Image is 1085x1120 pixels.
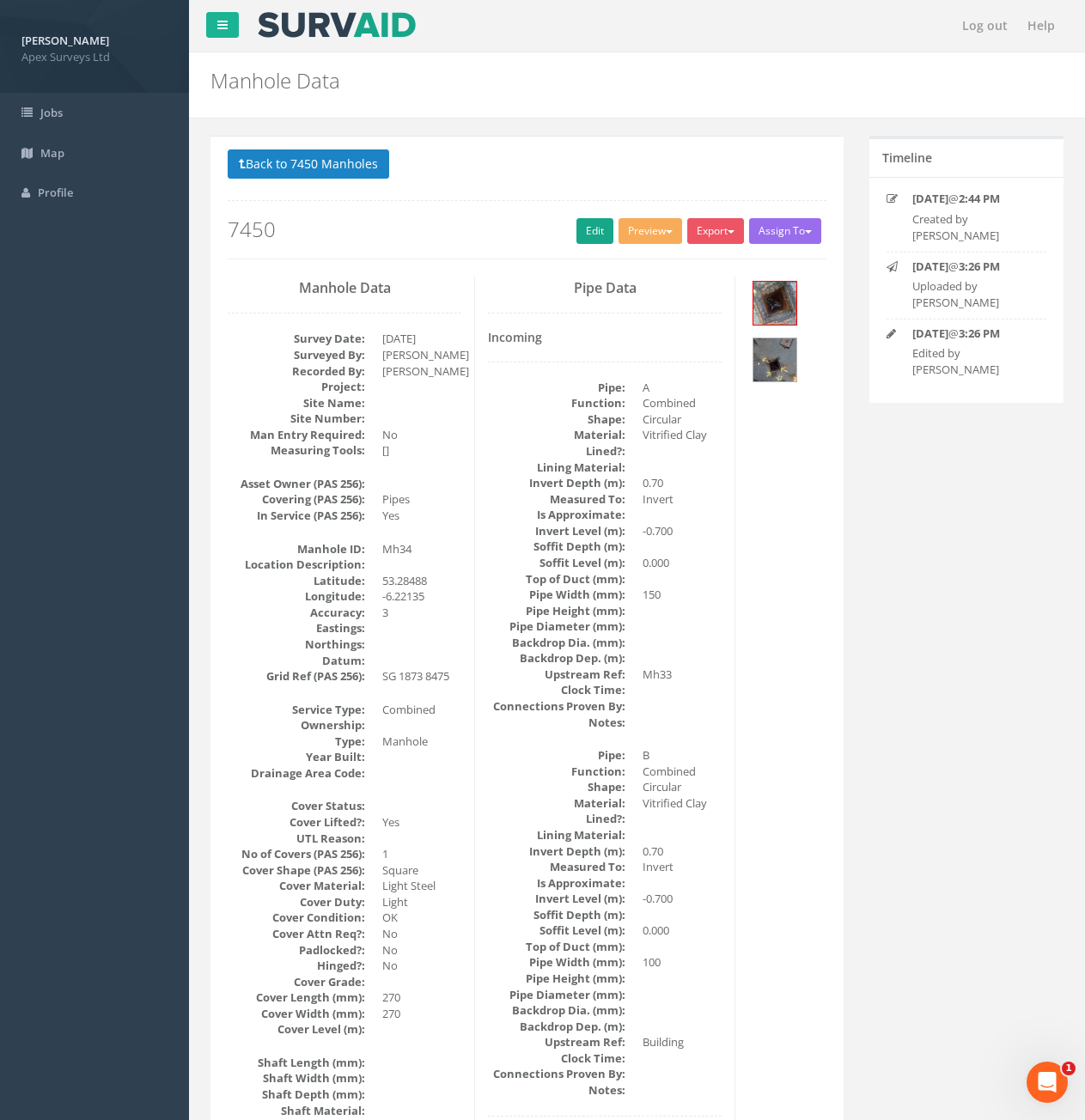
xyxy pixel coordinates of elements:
dd: No [382,926,461,942]
h2: 7450 [228,218,826,240]
dt: Backdrop Dia. (mm): [488,1002,625,1019]
dt: Invert Depth (m): [488,843,625,860]
dt: Lined?: [488,443,625,460]
a: Edit [576,218,613,244]
dt: Lining Material: [488,827,625,843]
dd: Combined [643,395,722,411]
h3: Manhole Data [228,281,461,296]
p: @ [912,326,1041,342]
dd: B [643,747,722,764]
dt: Pipe: [488,380,625,396]
dt: Measured To: [488,859,625,875]
dt: Shaft Width (mm): [228,1070,365,1087]
dt: Upstream Ref: [488,667,625,683]
dt: Project: [228,379,365,395]
dt: Is Approximate: [488,507,625,523]
dd: 3 [382,605,461,621]
dt: Site Name: [228,395,365,411]
dd: -0.700 [643,523,722,539]
dd: OK [382,910,461,926]
dd: Mh33 [643,667,722,683]
dt: Cover Lifted?: [228,814,365,831]
dd: SG 1873 8475 [382,668,461,685]
dt: Cover Length (mm): [228,989,365,1006]
dd: [PERSON_NAME] [382,347,461,363]
dt: Cover Condition: [228,910,365,926]
dt: Backdrop Dep. (m): [488,650,625,667]
dt: Cover Attn Req?: [228,926,365,942]
strong: [DATE] [912,191,948,206]
dt: Northings: [228,636,365,653]
dt: Cover Shape (PAS 256): [228,862,365,879]
dt: Clock Time: [488,1050,625,1067]
dd: [] [382,442,461,459]
dd: 270 [382,989,461,1006]
dd: -6.22135 [382,588,461,605]
dt: Ownership: [228,717,365,733]
dd: Light [382,894,461,910]
dd: A [643,380,722,396]
dd: 150 [643,587,722,603]
dt: Top of Duct (mm): [488,939,625,955]
dd: Light Steel [382,878,461,894]
dd: Vitrified Clay [643,427,722,443]
dt: Pipe Width (mm): [488,587,625,603]
span: Jobs [40,105,63,120]
span: Apex Surveys Ltd [21,49,168,65]
p: Edited by [PERSON_NAME] [912,345,1041,377]
dt: Man Entry Required: [228,427,365,443]
dt: Padlocked?: [228,942,365,959]
dd: 0.70 [643,843,722,860]
dd: No [382,942,461,959]
dt: Invert Depth (m): [488,475,625,491]
dt: Site Number: [228,411,365,427]
h3: Pipe Data [488,281,722,296]
dt: Cover Material: [228,878,365,894]
dt: Manhole ID: [228,541,365,557]
h4: Incoming [488,331,722,344]
dd: 0.000 [643,555,722,571]
dd: Combined [643,764,722,780]
strong: 3:26 PM [959,259,1000,274]
strong: 3:26 PM [959,326,1000,341]
strong: [DATE] [912,326,948,341]
dt: Cover Status: [228,798,365,814]
dt: Soffit Level (m): [488,555,625,571]
dt: Shaft Length (mm): [228,1055,365,1071]
dt: Service Type: [228,702,365,718]
dt: Connections Proven By: [488,698,625,715]
dt: Lined?: [488,811,625,827]
dt: Notes: [488,1082,625,1099]
dt: Hinged?: [228,958,365,974]
dt: Backdrop Dep. (m): [488,1019,625,1035]
dd: 53.28488 [382,573,461,589]
button: Export [687,218,744,244]
dt: Soffit Depth (m): [488,907,625,923]
dt: Connections Proven By: [488,1066,625,1082]
dt: Pipe Width (mm): [488,954,625,971]
dt: Invert Level (m): [488,523,625,539]
span: 1 [1062,1062,1076,1075]
dt: Recorded By: [228,363,365,380]
dt: Pipe Height (mm): [488,603,625,619]
button: Back to 7450 Manholes [228,149,389,179]
dt: Survey Date: [228,331,365,347]
dd: Circular [643,411,722,428]
dt: Is Approximate: [488,875,625,892]
dt: UTL Reason: [228,831,365,847]
dt: Cover Grade: [228,974,365,990]
dd: Vitrified Clay [643,795,722,812]
dt: Material: [488,795,625,812]
span: Map [40,145,64,161]
dd: Square [382,862,461,879]
dt: Pipe Diameter (mm): [488,618,625,635]
button: Assign To [749,218,821,244]
dd: 0.70 [643,475,722,491]
dd: 0.000 [643,922,722,939]
dd: Mh34 [382,541,461,557]
dt: Notes: [488,715,625,731]
dt: Cover Duty: [228,894,365,910]
p: @ [912,259,1041,275]
dt: Shape: [488,779,625,795]
dt: Top of Duct (mm): [488,571,625,587]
